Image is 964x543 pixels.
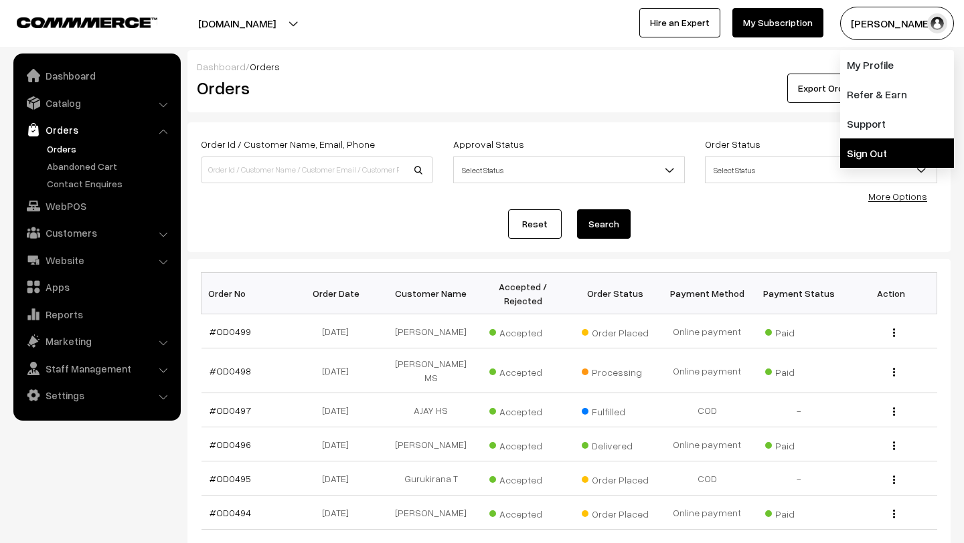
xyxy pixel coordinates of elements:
[489,504,556,521] span: Accepted
[577,209,631,239] button: Search
[765,504,832,521] span: Paid
[840,109,954,138] a: Support
[44,142,176,156] a: Orders
[893,368,895,376] img: Menu
[661,496,752,530] td: Online payment
[202,273,293,314] th: Order No
[639,8,720,37] a: Hire an Expert
[293,348,385,393] td: [DATE]
[477,273,569,314] th: Accepted / Rejected
[705,156,937,183] span: Select Status
[582,469,649,487] span: Order Placed
[17,118,176,142] a: Orders
[582,362,649,379] span: Processing
[385,348,477,393] td: [PERSON_NAME] MS
[893,407,895,416] img: Menu
[840,50,954,80] a: My Profile
[197,61,246,72] a: Dashboard
[893,510,895,518] img: Menu
[661,314,752,348] td: Online payment
[201,156,433,183] input: Order Id / Customer Name / Customer Email / Customer Phone
[489,401,556,419] span: Accepted
[17,17,157,27] img: COMMMERCE
[732,8,823,37] a: My Subscription
[765,322,832,340] span: Paid
[17,302,176,326] a: Reports
[753,273,845,314] th: Payment Status
[582,504,649,521] span: Order Placed
[17,91,176,115] a: Catalog
[787,74,868,103] button: Export Orders
[893,441,895,450] img: Menu
[927,13,947,33] img: user
[454,158,685,182] span: Select Status
[44,159,176,173] a: Abandoned Cart
[151,7,323,40] button: [DOMAIN_NAME]
[197,78,432,98] h2: Orders
[17,13,134,29] a: COMMMERCE
[210,405,251,416] a: #OD0497
[489,435,556,453] span: Accepted
[840,138,954,168] a: Sign Out
[489,362,556,379] span: Accepted
[293,314,385,348] td: [DATE]
[210,326,251,337] a: #OD0499
[661,427,752,461] td: Online payment
[210,507,251,518] a: #OD0494
[17,275,176,299] a: Apps
[840,7,954,40] button: [PERSON_NAME]
[293,427,385,461] td: [DATE]
[893,475,895,484] img: Menu
[661,461,752,496] td: COD
[385,427,477,461] td: [PERSON_NAME]
[17,248,176,272] a: Website
[661,393,752,427] td: COD
[210,439,251,450] a: #OD0496
[508,209,562,239] a: Reset
[385,393,477,427] td: AJAY HS
[661,348,752,393] td: Online payment
[17,64,176,88] a: Dashboard
[17,383,176,407] a: Settings
[569,273,661,314] th: Order Status
[17,194,176,218] a: WebPOS
[868,191,927,202] a: More Options
[765,362,832,379] span: Paid
[661,273,752,314] th: Payment Method
[705,137,760,151] label: Order Status
[385,314,477,348] td: [PERSON_NAME]
[385,273,477,314] th: Customer Name
[210,473,251,484] a: #OD0495
[753,393,845,427] td: -
[765,435,832,453] span: Paid
[17,221,176,245] a: Customers
[210,365,251,376] a: #OD0498
[17,356,176,381] a: Staff Management
[489,322,556,340] span: Accepted
[44,177,176,191] a: Contact Enquires
[453,137,524,151] label: Approval Status
[385,496,477,530] td: [PERSON_NAME]
[845,273,937,314] th: Action
[17,329,176,353] a: Marketing
[582,322,649,340] span: Order Placed
[293,496,385,530] td: [DATE]
[201,137,375,151] label: Order Id / Customer Name, Email, Phone
[893,328,895,337] img: Menu
[489,469,556,487] span: Accepted
[582,435,649,453] span: Delivered
[197,60,941,74] div: /
[293,393,385,427] td: [DATE]
[293,273,385,314] th: Order Date
[385,461,477,496] td: Gurukirana T
[293,461,385,496] td: [DATE]
[840,80,954,109] a: Refer & Earn
[453,156,686,183] span: Select Status
[582,401,649,419] span: Fulfilled
[706,158,937,182] span: Select Status
[250,61,280,72] span: Orders
[753,461,845,496] td: -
